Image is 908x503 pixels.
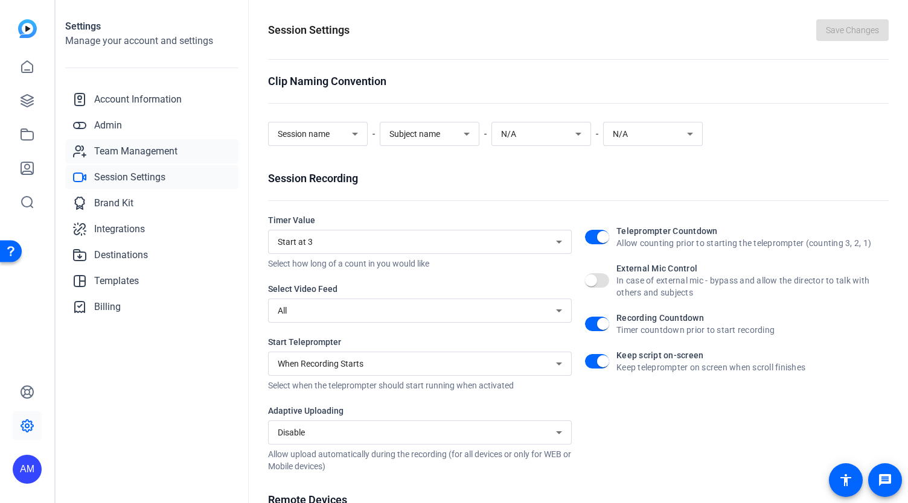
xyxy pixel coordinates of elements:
[368,128,380,139] span: -
[616,324,775,336] div: Timer countdown prior to start recording
[94,300,121,314] span: Billing
[591,128,603,139] span: -
[94,274,139,288] span: Templates
[616,237,871,249] div: Allow counting prior to starting the teleprompter (counting 3, 2, 1)
[616,262,889,274] div: External Mic Control
[268,283,572,295] div: Select Video Feed
[94,118,122,133] span: Admin
[268,22,350,39] h1: Session Settings
[65,34,238,48] h2: Manage your account and settings
[94,92,182,107] span: Account Information
[65,191,238,215] a: Brand Kit
[616,361,805,373] div: Keep teleprompter on screen when scroll finishes
[65,217,238,241] a: Integrations
[268,73,889,90] div: Clip Naming Convention
[94,144,177,159] span: Team Management
[65,165,238,189] a: Session Settings
[616,312,775,324] div: Recording Countdown
[278,237,313,247] span: Start at 3
[878,473,892,487] mat-icon: message
[268,448,572,472] div: Allow upload automatically during the recording (for all devices or only for WEB or Mobile devices)
[278,129,330,139] span: Session name
[13,455,42,484] div: AM
[268,170,889,187] div: Session Recording
[65,19,238,34] h1: Settings
[389,129,440,139] span: Subject name
[65,87,238,112] a: Account Information
[268,336,572,348] div: Start Teleprompter
[613,129,628,139] span: N/A
[501,129,516,139] span: N/A
[616,349,805,361] div: Keep script on-screen
[479,128,491,139] span: -
[94,196,133,210] span: Brand Kit
[268,214,572,226] div: Timer Value
[65,295,238,319] a: Billing
[278,306,287,315] span: All
[65,269,238,293] a: Templates
[616,274,889,299] div: In case of external mic - bypass and allow the director to talk with others and subjects
[278,359,363,369] span: When Recording Starts
[65,113,238,138] a: Admin
[268,258,572,270] div: Select how long of a count in you would like
[278,428,305,437] span: Disable
[94,248,148,262] span: Destinations
[65,243,238,267] a: Destinations
[94,170,165,185] span: Session Settings
[616,225,871,237] div: Teleprompter Countdown
[268,379,572,391] div: Select when the teleprompter should start running when activated
[18,19,37,38] img: blue-gradient.svg
[94,222,145,236] span: Integrations
[839,473,853,487] mat-icon: accessibility
[268,405,572,417] div: Adaptive Uploading
[65,139,238,163] a: Team Management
